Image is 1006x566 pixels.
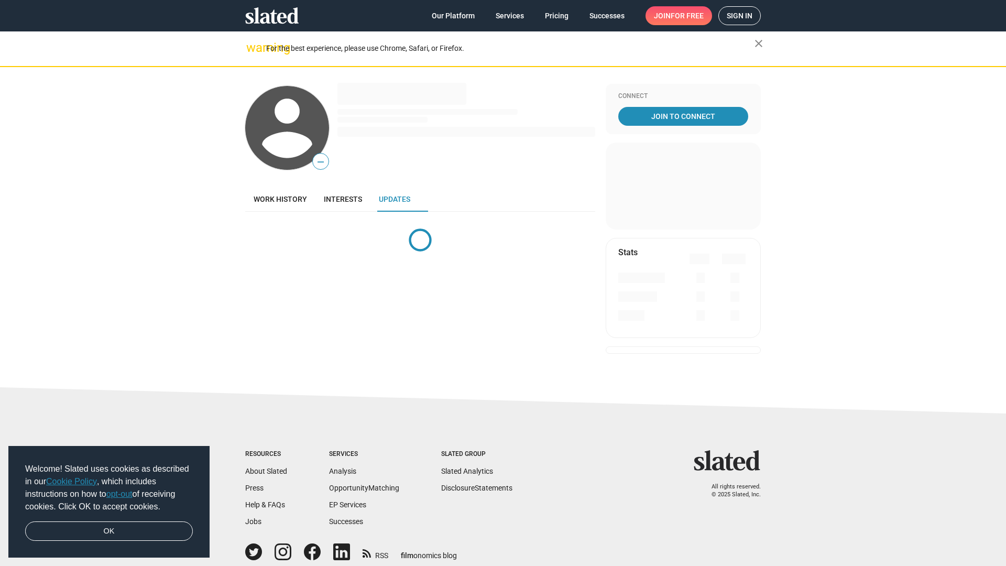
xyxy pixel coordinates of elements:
a: Services [487,6,532,25]
div: cookieconsent [8,446,210,558]
a: Help & FAQs [245,500,285,509]
span: Join To Connect [620,107,746,126]
mat-icon: warning [246,41,259,54]
a: Pricing [537,6,577,25]
a: Sign in [718,6,761,25]
div: Services [329,450,399,459]
a: About Slated [245,467,287,475]
a: Cookie Policy [46,477,97,486]
span: Interests [324,195,362,203]
span: Updates [379,195,410,203]
span: Our Platform [432,6,475,25]
span: for free [671,6,704,25]
a: Successes [329,517,363,526]
span: Services [496,6,524,25]
a: Work history [245,187,315,212]
a: dismiss cookie message [25,521,193,541]
a: Slated Analytics [441,467,493,475]
a: filmonomics blog [401,542,457,561]
div: For the best experience, please use Chrome, Safari, or Firefox. [266,41,754,56]
div: Connect [618,92,748,101]
a: Join To Connect [618,107,748,126]
span: Sign in [727,7,752,25]
mat-icon: close [752,37,765,50]
mat-card-title: Stats [618,247,638,258]
div: Slated Group [441,450,512,459]
div: Resources [245,450,287,459]
span: Work history [254,195,307,203]
a: EP Services [329,500,366,509]
a: DisclosureStatements [441,484,512,492]
span: Join [654,6,704,25]
a: Interests [315,187,370,212]
a: Analysis [329,467,356,475]
a: OpportunityMatching [329,484,399,492]
a: Successes [581,6,633,25]
a: opt-out [106,489,133,498]
a: Our Platform [423,6,483,25]
a: RSS [363,545,388,561]
span: Welcome! Slated uses cookies as described in our , which includes instructions on how to of recei... [25,463,193,513]
span: Successes [589,6,625,25]
span: film [401,551,413,560]
a: Joinfor free [646,6,712,25]
a: Jobs [245,517,261,526]
span: Pricing [545,6,568,25]
p: All rights reserved. © 2025 Slated, Inc. [701,483,761,498]
a: Updates [370,187,419,212]
span: — [313,155,329,169]
a: Press [245,484,264,492]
